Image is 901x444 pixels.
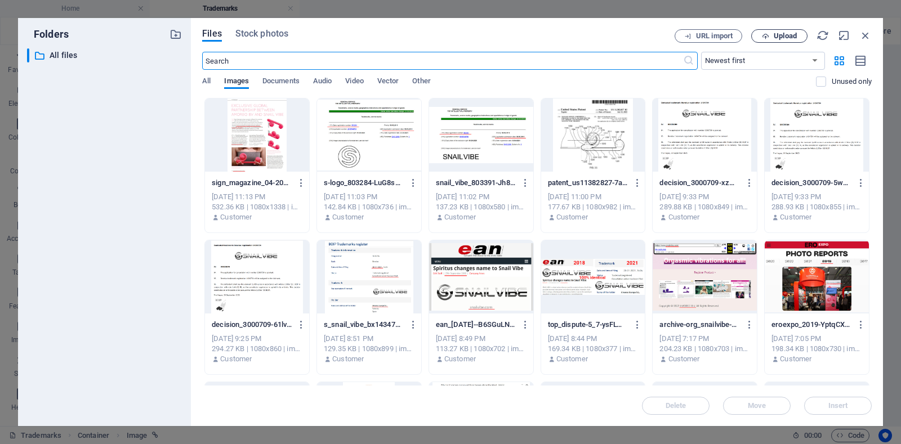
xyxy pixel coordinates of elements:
[838,29,850,42] i: Minimize
[212,344,302,354] div: 294.27 KB | 1080x860 | image/jpeg
[202,74,211,90] span: All
[220,212,252,222] p: Customer
[548,192,639,202] div: [DATE] 11:00 PM
[817,29,829,42] i: Reload
[436,320,516,330] p: ean_27-09-2018--B6SGuLNm8ea4OcM7ns3JQ.jpg
[774,33,797,39] span: Upload
[832,77,872,87] p: Displays only files that are not in use on the website. Files added during this session can still...
[548,334,639,344] div: [DATE] 8:44 PM
[324,334,414,344] div: [DATE] 8:51 PM
[659,202,750,212] div: 289.88 KB | 1080x849 | image/jpeg
[170,28,182,41] i: Create new folder
[212,334,302,344] div: [DATE] 9:25 PM
[771,178,851,188] p: decision_3000709-5wRDgD-ok7nSzEFZIb-mhA.jpg
[444,354,476,364] p: Customer
[659,334,750,344] div: [DATE] 7:17 PM
[27,48,29,62] div: ​
[771,202,862,212] div: 288.93 KB | 1080x855 | image/jpeg
[436,178,516,188] p: snail_vibe_803391-Jh8ZAciarxmqPbbELSp66g.jpg
[224,74,249,90] span: Images
[556,354,588,364] p: Customer
[436,192,527,202] div: [DATE] 11:02 PM
[556,212,588,222] p: Customer
[235,27,288,41] span: Stock photos
[324,344,414,354] div: 129.35 KB | 1080x899 | image/jpeg
[668,354,700,364] p: Customer
[780,212,811,222] p: Customer
[659,320,739,330] p: archive-org_snailvibe-com-3Pzw8MYqpp4VU-0POdN5kg.jpg
[548,320,628,330] p: top_dispute-5_7-ysFLWHS5IOwkVsbshA.jpg
[444,212,476,222] p: Customer
[202,52,683,70] input: Search
[262,74,300,90] span: Documents
[332,212,364,222] p: Customer
[771,192,862,202] div: [DATE] 9:33 PM
[220,354,252,364] p: Customer
[412,74,430,90] span: Other
[332,354,364,364] p: Customer
[659,344,750,354] div: 204.23 KB | 1080x703 | image/jpeg
[212,320,292,330] p: decision_3000709-61lv9C6-EgYmO4EZt6aOWw.jpg
[212,202,302,212] div: 532.36 KB | 1080x1338 | image/jpeg
[780,354,811,364] p: Customer
[436,334,527,344] div: [DATE] 8:49 PM
[751,29,808,43] button: Upload
[668,212,700,222] p: Customer
[324,192,414,202] div: [DATE] 11:03 PM
[313,74,332,90] span: Audio
[212,192,302,202] div: [DATE] 11:13 PM
[771,334,862,344] div: [DATE] 7:05 PM
[436,344,527,354] div: 113.27 KB | 1080x702 | image/jpeg
[324,202,414,212] div: 142.84 KB | 1080x736 | image/jpeg
[771,344,862,354] div: 198.34 KB | 1080x730 | image/jpeg
[548,202,639,212] div: 177.67 KB | 1080x982 | image/jpeg
[27,27,69,42] p: Folders
[859,29,872,42] i: Close
[771,320,851,330] p: eroexpo_2019-YptqCXMOrp6RxgLB4Y2QVA.jpg
[675,29,742,43] button: URL import
[659,192,750,202] div: [DATE] 9:33 PM
[659,178,739,188] p: decision_3000709-xzM9r05b9W5OHCzuXYIWVw.jpg
[548,344,639,354] div: 169.34 KB | 1080x377 | image/jpeg
[436,202,527,212] div: 137.23 KB | 1080x580 | image/jpeg
[377,74,399,90] span: Vector
[202,27,222,41] span: Files
[345,74,363,90] span: Video
[324,320,404,330] p: s_snail_vibe_bx1434754-t6HQLaFGss261sBaHm-ytA.jpg
[50,49,161,62] p: All files
[324,178,404,188] p: s-logo_803284-LuG8sBW7Z8zLTXHlGUtG9g.jpg
[212,178,292,188] p: sign_magazine_04-2021-kAeQ3s2c_2CLWwANHt9yLg.jpg
[696,33,733,39] span: URL import
[548,178,628,188] p: patent_us11382827-7ap0UPf20N0b8hfZxvpSNw.jpg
